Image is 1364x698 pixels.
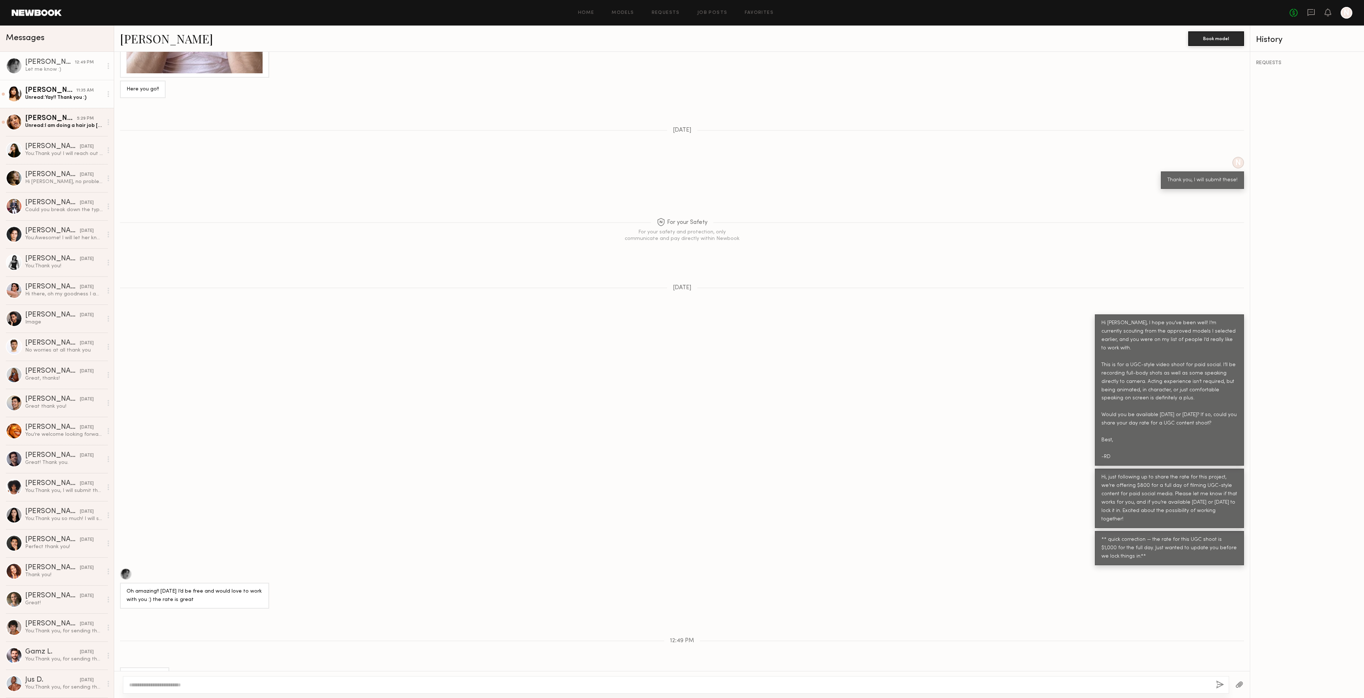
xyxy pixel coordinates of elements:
[25,319,103,326] div: Image
[25,199,80,206] div: [PERSON_NAME]
[25,648,80,656] div: Gamz L.
[25,178,103,185] div: Hi [PERSON_NAME], no problem [EMAIL_ADDRESS][PERSON_NAME][DOMAIN_NAME] [PHONE_NUMBER] I would rat...
[80,649,94,656] div: [DATE]
[25,340,80,347] div: [PERSON_NAME]
[25,122,103,129] div: Unread: I am doing a hair job [DATE] and [DATE] that would be dying my hair a natural red color. ...
[80,171,94,178] div: [DATE]
[80,340,94,347] div: [DATE]
[578,11,594,15] a: Home
[1188,35,1244,41] a: Book model
[25,487,103,494] div: You: Thank you, I will submit these!
[80,593,94,600] div: [DATE]
[25,311,80,319] div: [PERSON_NAME]
[1188,31,1244,46] button: Book model
[80,480,94,487] div: [DATE]
[652,11,680,15] a: Requests
[1101,473,1237,524] div: Hi, just following up to share the rate for this project, we’re offering $800 for a full day of f...
[25,480,80,487] div: [PERSON_NAME]
[80,256,94,263] div: [DATE]
[25,291,103,298] div: Hi there, oh my goodness I am so sorry. Unfortunately I was shooting in [GEOGRAPHIC_DATA] and I c...
[80,621,94,628] div: [DATE]
[127,85,159,94] div: Here you go!!
[673,127,691,133] span: [DATE]
[25,283,80,291] div: [PERSON_NAME]
[80,424,94,431] div: [DATE]
[25,87,76,94] div: [PERSON_NAME]
[1101,536,1237,561] div: ** quick correction — the rate for this UGC shoot is $1,000 for the full day. Just wanted to upda...
[25,571,103,578] div: Thank you!
[127,588,263,604] div: Oh amazing!! [DATE] I’d be free and would love to work with you :) the rate is great
[1101,319,1237,461] div: Hi [PERSON_NAME], I hope you’ve been well! I’m currently scouting from the approved models I sele...
[80,312,94,319] div: [DATE]
[80,452,94,459] div: [DATE]
[25,620,80,628] div: [PERSON_NAME]
[624,229,740,242] div: For your safety and protection, only communicate and pay directly within Newbook
[25,347,103,354] div: No worries at all thank you
[25,600,103,606] div: Great!
[25,66,103,73] div: Let me know :)
[25,94,103,101] div: Unread: Yay!! Thank you :)
[25,452,80,459] div: [PERSON_NAME]
[673,285,691,291] span: [DATE]
[80,284,94,291] div: [DATE]
[25,684,103,691] div: You: Thank you, for sending these over! I will submit these.
[80,536,94,543] div: [DATE]
[612,11,634,15] a: Models
[745,11,774,15] a: Favorites
[1256,36,1358,44] div: History
[25,656,103,663] div: You: Thank you, for sending these over! I will submit these.
[80,508,94,515] div: [DATE]
[25,206,103,213] div: Could you break down the typical day rates?
[80,396,94,403] div: [DATE]
[75,59,94,66] div: 12:49 PM
[25,628,103,635] div: You: Thank you, for sending these over! I will submit these.
[80,677,94,684] div: [DATE]
[25,676,80,684] div: Jus D.
[25,459,103,466] div: Great! Thank you.
[25,368,80,375] div: [PERSON_NAME]
[1256,61,1358,66] div: REQUESTS
[25,543,103,550] div: Perfect thank you!
[25,508,80,515] div: [PERSON_NAME]
[25,403,103,410] div: Great thank you!
[76,87,94,94] div: 11:35 AM
[25,255,80,263] div: [PERSON_NAME]
[25,431,103,438] div: You’re welcome looking forward to opportunity to work with you all. [GEOGRAPHIC_DATA]
[80,199,94,206] div: [DATE]
[120,31,213,46] a: [PERSON_NAME]
[25,171,80,178] div: [PERSON_NAME]
[25,536,80,543] div: [PERSON_NAME]
[25,396,80,403] div: [PERSON_NAME]
[25,227,80,234] div: [PERSON_NAME]
[80,565,94,571] div: [DATE]
[25,150,103,157] div: You: Thank you! I will reach out again soon.
[25,234,103,241] div: You: Awesome! I will let her know.
[697,11,728,15] a: Job Posts
[25,263,103,269] div: You: Thank you!
[25,59,75,66] div: [PERSON_NAME]
[25,143,80,150] div: [PERSON_NAME]
[25,592,80,600] div: [PERSON_NAME]
[670,638,694,644] span: 12:49 PM
[1341,7,1352,19] a: N
[25,564,80,571] div: [PERSON_NAME]
[25,424,80,431] div: [PERSON_NAME]
[25,115,77,122] div: [PERSON_NAME]
[80,143,94,150] div: [DATE]
[1167,176,1237,185] div: Thank you, I will submit these!
[25,375,103,382] div: Great, thanks!
[657,218,708,227] span: For your Safety
[25,515,103,522] div: You: Thank you so much! I will submit these!
[80,368,94,375] div: [DATE]
[77,115,94,122] div: 5:29 PM
[6,34,44,42] span: Messages
[80,228,94,234] div: [DATE]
